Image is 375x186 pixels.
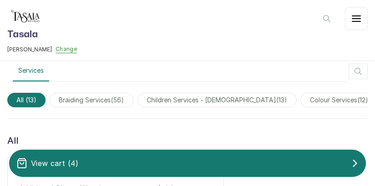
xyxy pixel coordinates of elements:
button: View cart (4) [9,150,366,177]
span: [PERSON_NAME] [7,46,52,53]
p: All [7,133,18,148]
span: children services - [DEMOGRAPHIC_DATA](13) [137,93,297,107]
span: braiding services(56) [49,93,134,107]
button: Change [56,45,77,53]
h1: Tasala [7,27,77,42]
p: View cart ( 4 ) [31,158,78,169]
button: Services [13,60,49,81]
span: All (13) [7,93,46,107]
button: [PERSON_NAME]Change [7,45,77,53]
img: business logo [7,7,44,25]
